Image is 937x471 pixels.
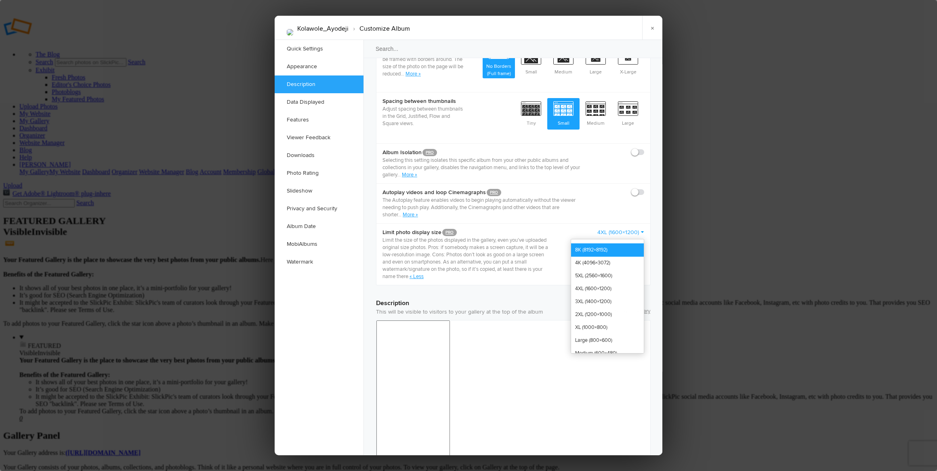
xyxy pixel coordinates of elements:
[487,189,501,196] a: PRO
[571,256,644,269] a: 4K (4096×3072)
[349,22,410,36] li: Customize Album
[376,308,651,316] p: This will be visible to visitors to your gallery at the top of the album
[403,211,418,218] a: More »
[275,93,363,111] a: Data Displayed
[398,211,403,218] span: ...
[275,40,363,58] a: Quick Settings
[275,164,363,182] a: Photo Rating
[422,149,437,156] a: PRO
[382,149,592,157] b: Album Isolation
[275,58,363,75] a: Appearance
[515,47,547,77] span: Small
[442,229,457,236] a: PRO
[515,98,547,128] span: Tiny
[6,5,267,15] p: Merci beaucoup pour votre confiance !
[382,48,463,77] p: Photos in the Large view style will be framed with borders around. The size of the photo on the p...
[612,47,644,77] span: X-Large
[275,147,363,164] a: Downloads
[382,97,463,105] b: Spacing between thumbnails
[571,334,644,347] a: Large (800×600)
[376,292,651,308] h3: Description
[382,188,592,197] b: Autoplay videos and loop Cinemagraphs
[571,295,644,308] a: 3XL (1400×1200)
[580,47,612,77] span: Large
[642,16,662,40] a: ×
[597,228,644,237] a: 4XL (1600×1200)
[275,75,363,93] a: Description
[275,235,363,253] a: MobiAlbums
[401,71,405,77] span: ...
[382,228,553,237] b: Limit photo display size
[571,347,644,360] a: Medium (600×480)
[275,129,363,147] a: Viewer Feedback
[275,253,363,271] a: Watermark
[382,105,463,127] p: Adjust spacing between thumbnails in the Grid, Justified, Flow and Square views.
[382,237,553,280] p: Limit the size of the photos displayed in the gallery, even you’ve uploaded original size photos....
[402,172,417,178] a: More »
[398,172,402,178] span: ..
[580,98,612,128] span: Medium
[275,111,363,129] a: Features
[275,182,363,200] a: Slideshow
[382,157,592,178] p: Selecting this setting isolates this specific album from your other public albums and collections...
[275,218,363,235] a: Album Date
[571,269,644,282] a: 5XL (2560×1600)
[287,29,293,36] img: 2025-10-12--11_35_34--CIE-Photoshoot-Kolawole_Ayodeji-26731-Edit.jpg
[363,40,664,58] input: Search...
[275,200,363,218] a: Privacy and Security
[571,321,644,334] a: XL (1000×800)
[382,244,548,280] span: , it will be a low-resolution image. Cons: Photos don’t look as good on a large screen and even o...
[297,22,349,36] li: Kolawole_Ayodeji
[547,98,580,128] span: Small
[405,71,421,77] a: More »
[571,282,644,295] a: 4XL (1600×1200)
[547,47,580,77] span: Medium
[410,273,424,280] a: « Less
[483,41,515,78] span: No Borders (Full frame)
[571,308,644,321] a: 2XL (1200×1000)
[612,98,644,128] span: Large
[382,197,592,218] p: The Autoplay feature enables videos to begin playing automatically without the viewer needing to ...
[571,243,644,256] a: 8K (8192×8192)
